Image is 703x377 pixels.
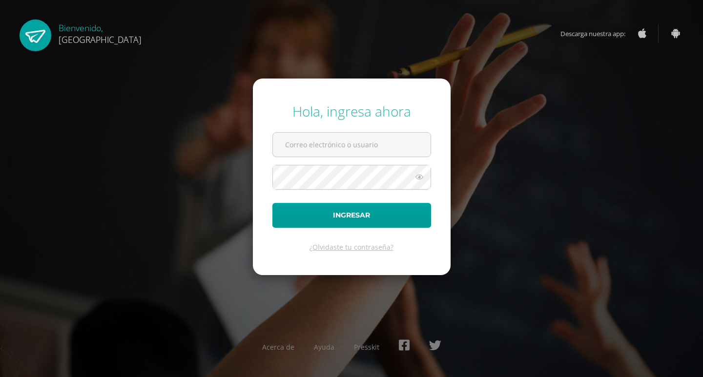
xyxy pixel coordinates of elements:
[314,342,334,352] a: Ayuda
[310,242,393,252] a: ¿Olvidaste tu contraseña?
[354,342,379,352] a: Presskit
[59,20,142,45] div: Bienvenido,
[59,34,142,45] span: [GEOGRAPHIC_DATA]
[560,24,635,43] span: Descarga nuestra app:
[262,342,294,352] a: Acerca de
[272,102,431,120] div: Hola, ingresa ahora
[273,133,431,157] input: Correo electrónico o usuario
[272,203,431,228] button: Ingresar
